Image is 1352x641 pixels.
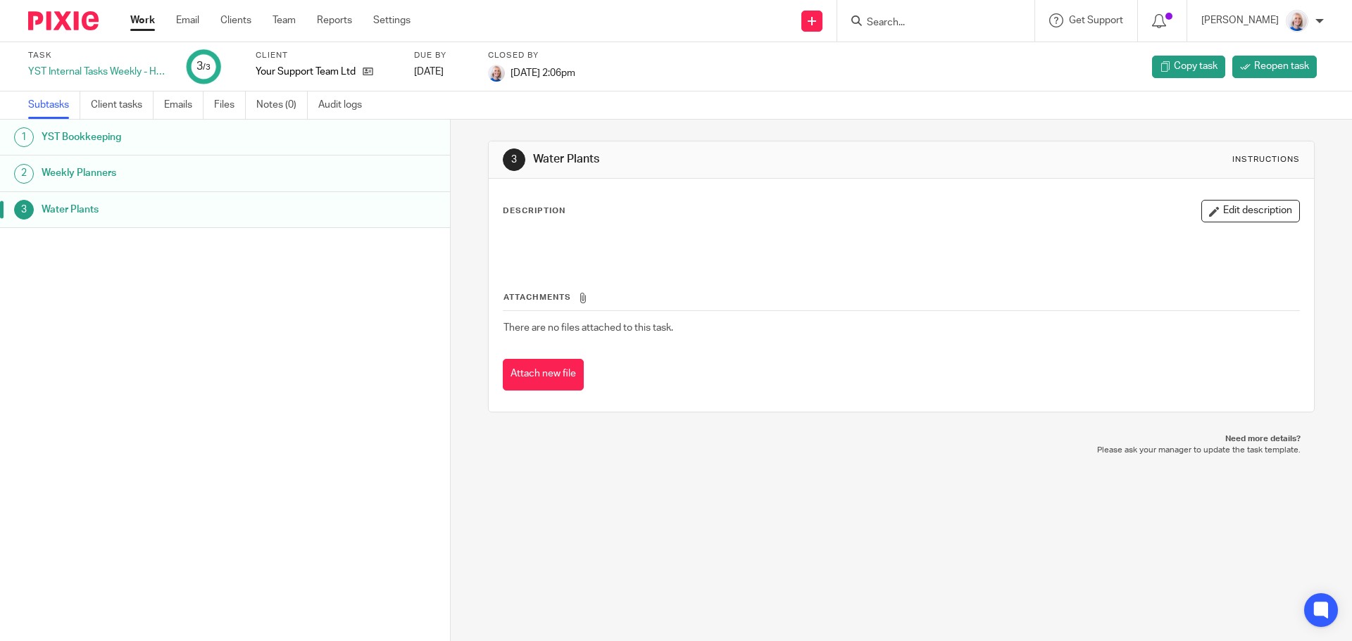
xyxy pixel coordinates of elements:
[256,65,356,79] p: Your Support Team Ltd
[42,127,305,148] h1: YST Bookkeeping
[502,433,1300,445] p: Need more details?
[214,91,246,119] a: Files
[503,148,525,171] div: 3
[1201,200,1300,222] button: Edit description
[318,91,373,119] a: Audit logs
[488,65,505,82] img: Low%20Res%20-%20Your%20Support%20Team%20-5.jpg
[373,13,411,27] a: Settings
[503,359,584,391] button: Attach new file
[511,68,575,77] span: [DATE] 2:06pm
[28,91,80,119] a: Subtasks
[14,127,34,147] div: 1
[1232,56,1317,78] a: Reopen task
[220,13,251,27] a: Clients
[317,13,352,27] a: Reports
[1232,154,1300,165] div: Instructions
[14,200,34,220] div: 3
[502,445,1300,456] p: Please ask your manager to update the task template.
[414,50,470,61] label: Due by
[1201,13,1279,27] p: [PERSON_NAME]
[164,91,204,119] a: Emails
[1174,59,1218,73] span: Copy task
[533,152,932,167] h1: Water Plants
[414,65,470,79] div: [DATE]
[28,65,169,79] div: YST Internal Tasks Weekly - Hayley
[488,50,575,61] label: Closed by
[42,199,305,220] h1: Water Plants
[28,11,99,30] img: Pixie
[91,91,154,119] a: Client tasks
[14,164,34,184] div: 2
[256,50,396,61] label: Client
[176,13,199,27] a: Email
[1254,59,1309,73] span: Reopen task
[273,13,296,27] a: Team
[865,17,992,30] input: Search
[503,293,571,301] span: Attachments
[1069,15,1123,25] span: Get Support
[503,323,673,333] span: There are no files attached to this task.
[203,63,211,71] small: /3
[1152,56,1225,78] a: Copy task
[42,163,305,184] h1: Weekly Planners
[196,58,211,75] div: 3
[28,50,169,61] label: Task
[256,91,308,119] a: Notes (0)
[503,205,565,217] p: Description
[1286,10,1308,32] img: Low%20Res%20-%20Your%20Support%20Team%20-5.jpg
[130,13,155,27] a: Work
